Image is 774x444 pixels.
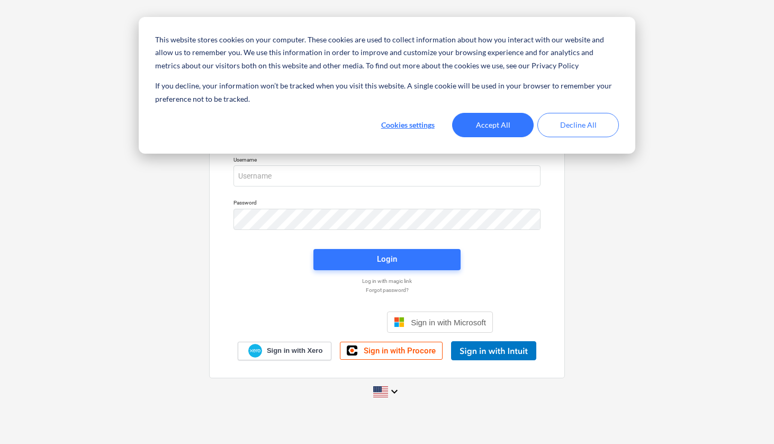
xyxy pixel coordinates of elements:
p: This website stores cookies on your computer. These cookies are used to collect information about... [155,33,619,73]
span: Sign in with Xero [267,346,322,356]
div: Login [377,252,397,266]
a: Sign in with Procore [340,342,443,360]
input: Username [233,165,541,187]
img: Microsoft logo [394,317,404,327]
iframe: Sign in with Google Button [276,310,384,334]
button: Accept All [452,113,534,137]
div: Cookie banner [139,17,635,154]
button: Login [313,249,461,270]
span: Sign in with Microsoft [411,318,486,327]
i: keyboard_arrow_down [388,385,401,398]
p: If you decline, your information won’t be tracked when you visit this website. A single cookie wi... [155,79,619,105]
span: Sign in with Procore [364,346,436,356]
iframe: Chat Widget [721,393,774,444]
a: Log in with magic link [228,278,546,285]
img: Xero logo [248,344,262,358]
p: Username [233,156,541,165]
a: Forgot password? [228,287,546,294]
a: Sign in with Xero [238,342,332,360]
button: Cookies settings [367,113,448,137]
p: Password [233,199,541,208]
button: Decline All [537,113,619,137]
